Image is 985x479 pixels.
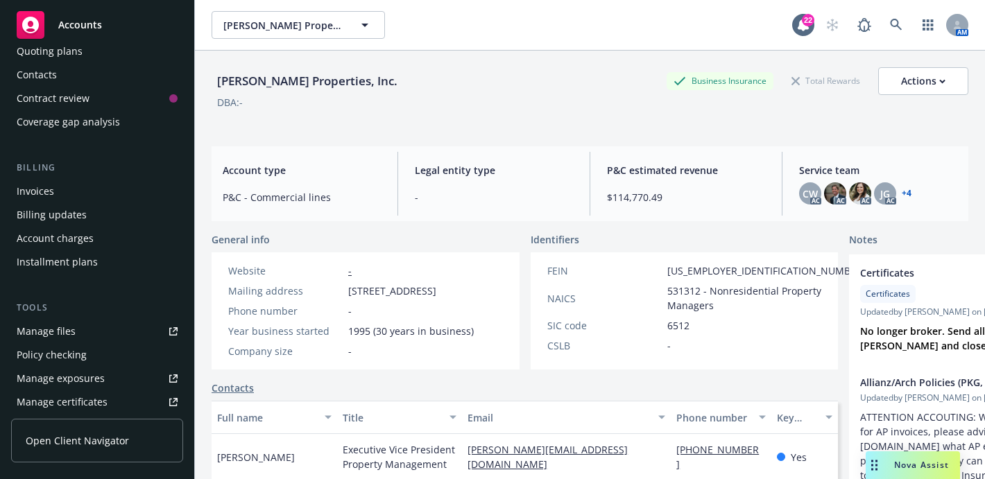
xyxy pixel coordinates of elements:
[880,186,890,201] span: JG
[11,111,183,133] a: Coverage gap analysis
[17,180,54,202] div: Invoices
[531,232,579,247] span: Identifiers
[17,64,57,86] div: Contacts
[348,284,436,298] span: [STREET_ADDRESS]
[223,163,381,177] span: Account type
[17,40,83,62] div: Quoting plans
[228,344,343,358] div: Company size
[667,284,866,313] span: 531312 - Nonresidential Property Managers
[799,163,957,177] span: Service team
[11,344,183,366] a: Policy checking
[228,284,343,298] div: Mailing address
[11,180,183,202] a: Invoices
[607,163,765,177] span: P&C estimated revenue
[11,320,183,342] a: Manage files
[17,227,94,250] div: Account charges
[17,111,120,133] div: Coverage gap analysis
[212,72,403,90] div: [PERSON_NAME] Properties, Inc.
[902,189,911,198] a: +4
[667,263,866,278] span: [US_EMPLOYER_IDENTIFICATION_NUMBER]
[17,367,105,390] div: Manage exposures
[217,410,316,425] div: Full name
[878,67,968,95] button: Actions
[894,459,949,471] span: Nova Assist
[850,11,878,39] a: Report a Bug
[415,190,573,204] span: -
[11,87,183,110] a: Contract review
[337,401,463,434] button: Title
[17,391,108,413] div: Manage certificates
[58,19,102,31] span: Accounts
[547,338,662,353] div: CSLB
[11,227,183,250] a: Account charges
[17,251,98,273] div: Installment plans
[212,401,337,434] button: Full name
[26,433,129,448] span: Open Client Navigator
[11,391,183,413] a: Manage certificates
[547,291,662,306] div: NAICS
[667,338,671,353] span: -
[11,40,183,62] a: Quoting plans
[667,72,773,89] div: Business Insurance
[676,410,750,425] div: Phone number
[228,304,343,318] div: Phone number
[777,410,817,425] div: Key contact
[771,401,838,434] button: Key contact
[343,442,457,471] span: Executive Vice President Property Management
[849,232,877,249] span: Notes
[11,6,183,44] a: Accounts
[343,410,442,425] div: Title
[348,304,352,318] span: -
[217,450,295,464] span: [PERSON_NAME]
[849,182,871,204] img: photo
[785,72,867,89] div: Total Rewards
[17,320,76,342] div: Manage files
[802,14,814,26] div: 22
[671,401,771,434] button: Phone number
[866,288,910,300] span: Certificates
[468,410,650,425] div: Email
[17,204,87,226] div: Billing updates
[11,161,183,175] div: Billing
[212,232,270,247] span: General info
[348,264,352,277] a: -
[217,95,243,110] div: DBA: -
[866,451,960,479] button: Nova Assist
[11,301,183,315] div: Tools
[212,381,254,395] a: Contacts
[819,11,846,39] a: Start snowing
[676,443,759,471] a: [PHONE_NUMBER]
[882,11,910,39] a: Search
[547,263,662,278] div: FEIN
[223,190,381,204] span: P&C - Commercial lines
[866,451,883,479] div: Drag to move
[415,163,573,177] span: Legal entity type
[11,64,183,86] a: Contacts
[228,263,343,278] div: Website
[791,450,807,464] span: Yes
[348,344,352,358] span: -
[212,11,385,39] button: [PERSON_NAME] Properties, Inc.
[667,318,689,333] span: 6512
[901,68,945,94] div: Actions
[914,11,942,39] a: Switch app
[462,401,671,434] button: Email
[803,186,818,201] span: CW
[11,367,183,390] a: Manage exposures
[228,324,343,338] div: Year business started
[547,318,662,333] div: SIC code
[824,182,846,204] img: photo
[348,324,474,338] span: 1995 (30 years in business)
[11,204,183,226] a: Billing updates
[607,190,765,204] span: $114,770.49
[17,87,89,110] div: Contract review
[11,251,183,273] a: Installment plans
[223,18,343,33] span: [PERSON_NAME] Properties, Inc.
[468,443,628,471] a: [PERSON_NAME][EMAIL_ADDRESS][DOMAIN_NAME]
[17,344,87,366] div: Policy checking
